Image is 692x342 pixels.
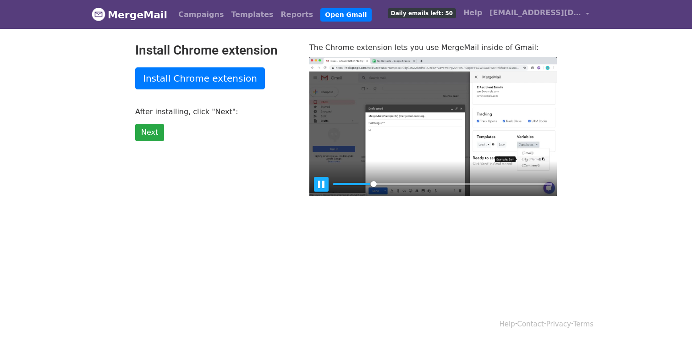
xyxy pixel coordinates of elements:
a: Open Gmail [320,8,371,22]
button: Play [314,177,329,192]
a: Campaigns [175,6,227,24]
a: Reports [277,6,317,24]
p: After installing, click "Next": [135,107,296,116]
span: [EMAIL_ADDRESS][DOMAIN_NAME] [489,7,581,18]
input: Seek [333,180,552,188]
a: Help [460,4,486,22]
a: MergeMail [92,5,167,24]
a: Privacy [546,320,571,328]
iframe: Chat Widget [646,298,692,342]
a: Terms [573,320,593,328]
a: Contact [517,320,544,328]
a: Templates [227,6,277,24]
a: Install Chrome extension [135,67,265,89]
span: Daily emails left: 50 [388,8,456,18]
img: MergeMail logo [92,7,105,21]
h2: Install Chrome extension [135,43,296,58]
a: Next [135,124,164,141]
a: Daily emails left: 50 [384,4,460,22]
a: [EMAIL_ADDRESS][DOMAIN_NAME] [486,4,593,25]
p: The Chrome extension lets you use MergeMail inside of Gmail: [309,43,557,52]
a: Help [500,320,515,328]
